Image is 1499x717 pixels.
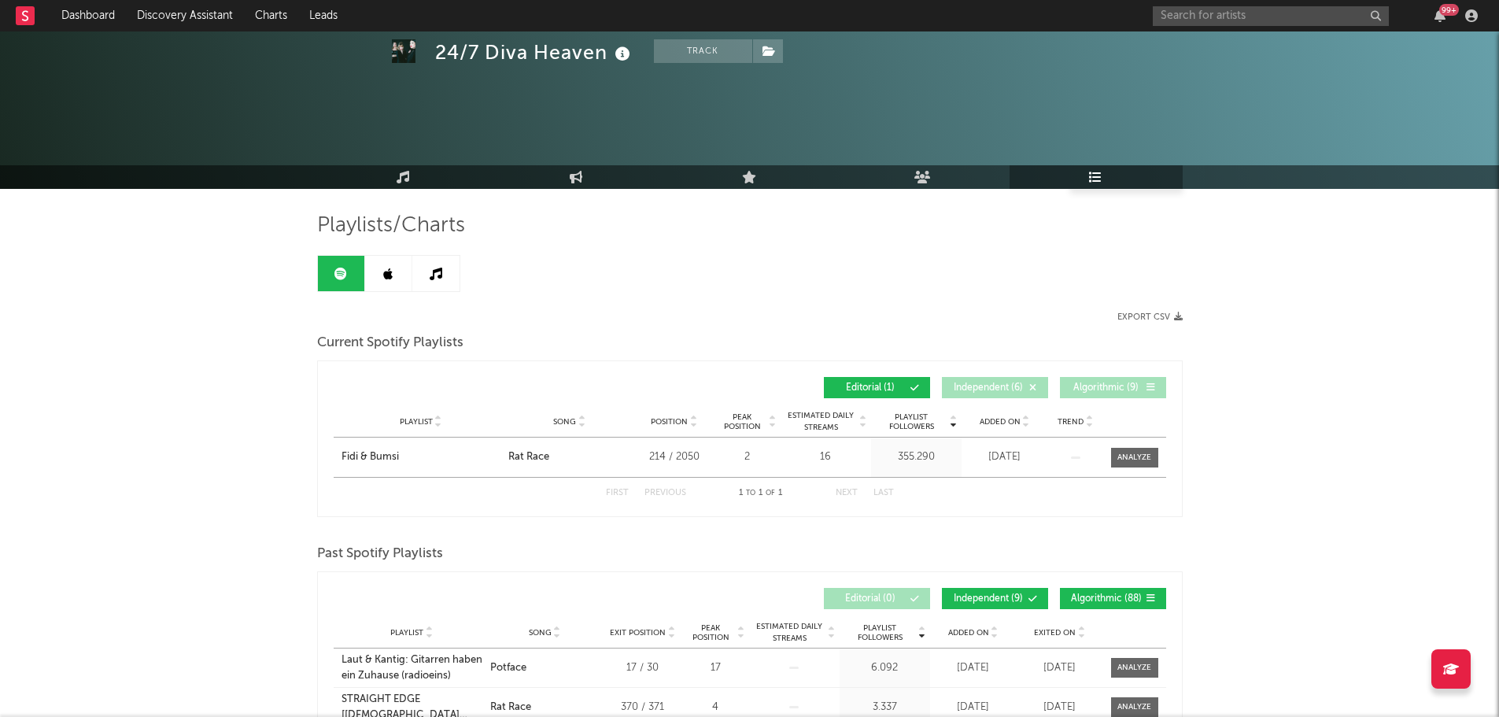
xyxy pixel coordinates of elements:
span: Song [529,628,552,638]
div: [DATE] [1021,660,1099,676]
span: Editorial ( 0 ) [834,594,906,604]
span: of [766,490,775,497]
span: Position [651,417,688,427]
div: 2 [718,449,777,465]
span: Playlists/Charts [317,216,465,235]
span: Exit Position [610,628,666,638]
div: 16 [785,449,867,465]
span: Playlist Followers [844,623,917,642]
button: Next [836,489,858,497]
button: Previous [644,489,686,497]
button: Algorithmic(9) [1060,377,1166,398]
button: Track [654,39,752,63]
button: First [606,489,629,497]
div: [DATE] [934,700,1013,715]
div: [DATE] [934,660,1013,676]
span: Independent ( 9 ) [952,594,1025,604]
div: Fidi & Bumsi [342,449,399,465]
span: Peak Position [686,623,736,642]
span: Algorithmic ( 9 ) [1070,383,1143,393]
span: Current Spotify Playlists [317,334,463,353]
div: 370 / 371 [607,700,678,715]
button: Algorithmic(88) [1060,588,1166,609]
div: 3.337 [844,700,926,715]
div: 17 / 30 [607,660,678,676]
span: Independent ( 6 ) [952,383,1025,393]
a: Rat Race [490,700,599,715]
div: 214 / 2050 [639,449,710,465]
div: [DATE] [1021,700,1099,715]
span: Added On [948,628,989,638]
span: Playlist Followers [875,412,948,431]
button: Independent(6) [942,377,1048,398]
div: Rat Race [508,449,549,465]
div: 99 + [1439,4,1459,16]
div: 355.290 [875,449,958,465]
div: 24/7 Diva Heaven [435,39,634,65]
button: Independent(9) [942,588,1048,609]
div: 1 1 1 [718,484,804,503]
div: 17 [686,660,745,676]
span: Song [553,417,576,427]
button: Export CSV [1117,312,1183,322]
button: Editorial(1) [824,377,930,398]
button: 99+ [1434,9,1445,22]
span: Added On [980,417,1021,427]
span: Playlist [390,628,423,638]
div: Potface [490,660,526,676]
a: Laut & Kantig: Gitarren haben ein Zuhause (radioeins) [342,652,483,683]
div: 6.092 [844,660,926,676]
a: Potface [490,660,599,676]
span: Estimated Daily Streams [785,410,858,434]
div: 4 [686,700,745,715]
div: [DATE] [965,449,1044,465]
span: Playlist [400,417,433,427]
span: Algorithmic ( 88 ) [1070,594,1143,604]
span: to [746,490,755,497]
a: Fidi & Bumsi [342,449,500,465]
span: Exited On [1034,628,1076,638]
span: Estimated Daily Streams [753,621,826,645]
button: Last [873,489,894,497]
span: Peak Position [718,412,767,431]
input: Search for artists [1153,6,1389,26]
span: Trend [1058,417,1084,427]
span: Past Spotify Playlists [317,545,443,564]
span: Editorial ( 1 ) [834,383,906,393]
button: Editorial(0) [824,588,930,609]
div: Rat Race [490,700,531,715]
